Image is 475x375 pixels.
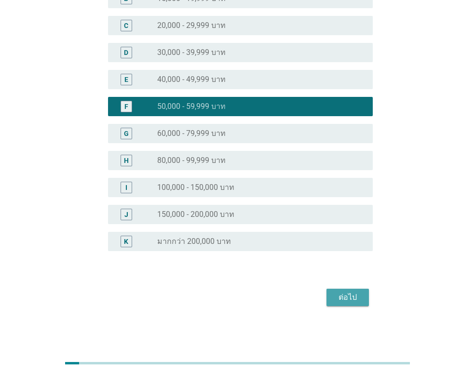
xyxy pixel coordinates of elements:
div: E [124,74,128,84]
div: G [124,128,129,138]
div: D [124,47,128,57]
div: ต่อไป [334,292,361,303]
div: C [124,20,128,30]
div: F [124,101,128,111]
label: มากกว่า 200,000 บาท [157,237,231,246]
label: 30,000 - 39,999 บาท [157,48,226,57]
label: 100,000 - 150,000 บาท [157,183,234,192]
label: 20,000 - 29,999 บาท [157,21,226,30]
div: K [124,236,128,246]
label: 150,000 - 200,000 บาท [157,210,234,219]
button: ต่อไป [326,289,369,306]
label: 80,000 - 99,999 บาท [157,156,226,165]
div: I [125,182,127,192]
label: 60,000 - 79,999 บาท [157,129,226,138]
label: 40,000 - 49,999 บาท [157,75,226,84]
div: H [124,155,129,165]
label: 50,000 - 59,999 บาท [157,102,226,111]
div: J [124,209,128,219]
